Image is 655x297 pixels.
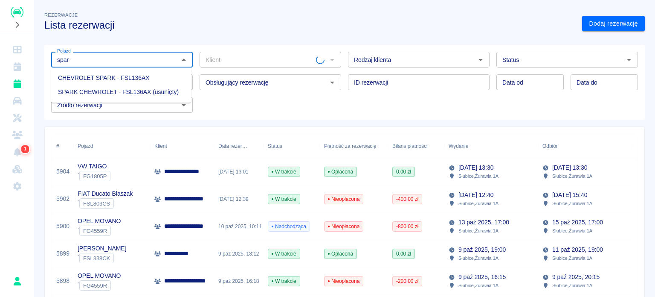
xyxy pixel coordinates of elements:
span: -400,00 zł [393,195,422,203]
p: Słubice , Żurawia 1A [458,282,498,289]
div: ` [78,171,110,181]
button: Otwórz [326,76,338,88]
a: 5900 [56,222,70,231]
a: Powiadomienia [3,144,31,161]
button: Rafał Płaza [8,272,26,290]
button: Sort [247,140,259,152]
p: 15 paź 2025, 17:00 [552,218,603,227]
h3: Lista rezerwacji [44,19,575,31]
div: Data rezerwacji [214,134,264,158]
label: Pojazd [57,48,71,54]
div: 9 paź 2025, 18:12 [214,240,264,268]
div: 10 paź 2025, 10:11 [214,213,264,240]
span: FSL338CK [80,255,113,262]
a: Dashboard [3,41,31,58]
div: ` [78,198,133,209]
p: Słubice , Żurawia 1A [458,172,498,180]
p: 13 paź 2025, 17:00 [458,218,509,227]
p: [PERSON_NAME] [78,244,127,253]
div: [DATE] 13:01 [214,158,264,185]
div: ` [78,226,121,236]
span: Opłacona [325,168,356,176]
p: Słubice , Żurawia 1A [552,200,592,207]
a: 5902 [56,194,70,203]
span: FG4559R [80,282,110,289]
a: 5904 [56,167,70,176]
div: Wydanie [444,134,538,158]
div: # [52,134,73,158]
div: [DATE] 12:39 [214,185,264,213]
button: Sort [468,140,480,152]
p: Słubice , Żurawia 1A [552,282,592,289]
div: Odbiór [538,134,632,158]
div: ` [78,280,121,291]
p: VW TAIGO [78,162,110,171]
div: ` [78,253,127,263]
a: Flota [3,92,31,109]
span: Nieopłacona [325,223,363,230]
p: Słubice , Żurawia 1A [552,172,592,180]
div: Pojazd [78,134,93,158]
div: Płatność za rezerwację [320,134,388,158]
div: Status [264,134,320,158]
button: Otwórz [178,99,190,111]
p: Słubice , Żurawia 1A [458,254,498,262]
span: 0,00 zł [393,168,414,176]
button: Otwórz [623,54,635,66]
div: Płatność za rezerwację [324,134,377,158]
a: 5898 [56,276,70,285]
p: OPEL MOVANO [78,271,121,280]
p: Słubice , Żurawia 1A [552,227,592,235]
span: W trakcie [268,195,300,203]
p: [DATE] 13:30 [458,163,493,172]
span: FG4559R [80,228,110,234]
button: Otwórz [475,54,487,66]
span: Nieopłacona [325,277,363,285]
button: Sort [558,140,570,152]
p: 9 paź 2025, 19:00 [458,245,506,254]
li: SPARK CHEWROLET - FSL136AX (usunięty) [51,85,191,99]
span: W trakcie [268,277,300,285]
p: [DATE] 13:30 [552,163,587,172]
p: Słubice , Żurawia 1A [552,254,592,262]
span: Rezerwacje [44,12,78,18]
div: Status [268,134,282,158]
a: 5899 [56,249,70,258]
div: Bilans płatności [388,134,444,158]
span: W trakcie [268,168,300,176]
p: Słubice , Żurawia 1A [458,200,498,207]
p: [DATE] 12:40 [458,191,493,200]
button: Rozwiń nawigację [11,19,23,30]
div: Klient [154,134,167,158]
span: -800,00 zł [393,223,422,230]
p: 9 paź 2025, 20:15 [552,273,600,282]
a: Ustawienia [3,178,31,195]
div: Klient [150,134,214,158]
a: Widget WWW [3,161,31,178]
span: W trakcie [268,250,300,258]
div: Pojazd [73,134,150,158]
span: 1 [22,145,28,153]
input: DD.MM.YYYY [571,74,638,90]
div: Odbiór [542,134,558,158]
div: Bilans płatności [392,134,428,158]
p: 11 paź 2025, 19:00 [552,245,603,254]
div: Wydanie [449,134,468,158]
a: Rezerwacje [3,75,31,92]
a: Dodaj rezerwację [582,16,645,32]
p: 9 paź 2025, 16:15 [458,273,506,282]
li: CHEVROLET SPARK - FSL136AX [51,71,191,85]
span: Opłacona [325,250,356,258]
a: Kalendarz [3,58,31,75]
a: Serwisy [3,109,31,126]
span: 0,00 zł [393,250,414,258]
span: FG1805P [80,173,110,179]
a: Renthelp [11,7,23,18]
div: 9 paź 2025, 16:18 [214,268,264,295]
p: Słubice , Żurawia 1A [458,227,498,235]
span: Nieopłacona [325,195,363,203]
span: FSL803CS [80,200,113,207]
button: Zamknij [178,54,190,66]
p: FIAT Ducato Blaszak [78,189,133,198]
div: # [56,134,59,158]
